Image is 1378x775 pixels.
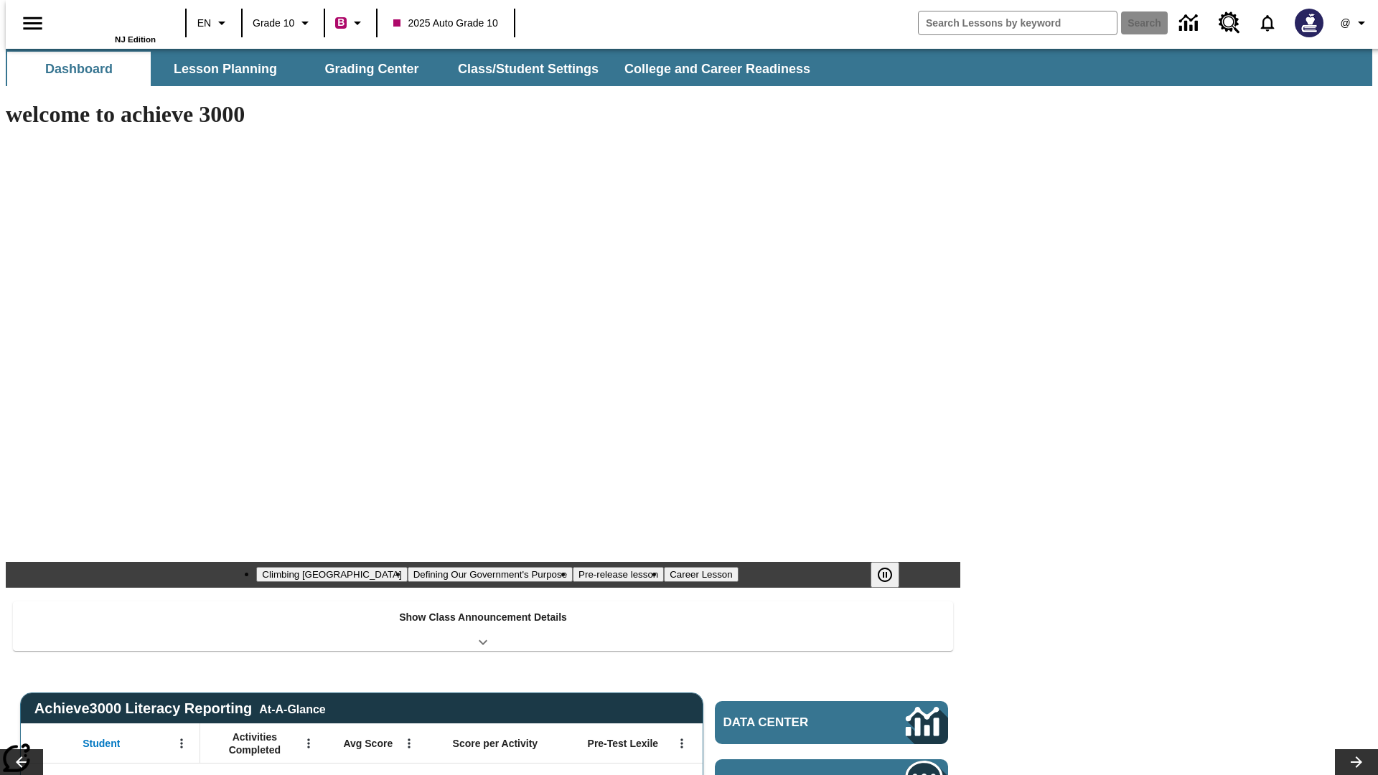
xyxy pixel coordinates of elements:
[453,737,538,750] span: Score per Activity
[1171,4,1210,43] a: Data Center
[247,10,319,36] button: Grade: Grade 10, Select a grade
[300,52,444,86] button: Grading Center
[62,6,156,35] a: Home
[723,715,858,730] span: Data Center
[62,5,156,44] div: Home
[1332,10,1378,36] button: Profile/Settings
[256,567,407,582] button: Slide 1 Climbing Mount Tai
[408,567,573,582] button: Slide 2 Defining Our Government's Purpose
[259,700,325,716] div: At-A-Glance
[1295,9,1323,37] img: Avatar
[588,737,659,750] span: Pre-Test Lexile
[154,52,297,86] button: Lesson Planning
[343,737,393,750] span: Avg Score
[6,101,960,128] h1: welcome to achieve 3000
[115,35,156,44] span: NJ Edition
[6,52,823,86] div: SubNavbar
[715,701,948,744] a: Data Center
[1335,749,1378,775] button: Lesson carousel, Next
[11,2,54,44] button: Open side menu
[1286,4,1332,42] button: Select a new avatar
[7,52,151,86] button: Dashboard
[253,16,294,31] span: Grade 10
[13,601,953,651] div: Show Class Announcement Details
[191,10,237,36] button: Language: EN, Select a language
[1210,4,1249,42] a: Resource Center, Will open in new tab
[871,562,899,588] button: Pause
[171,733,192,754] button: Open Menu
[329,10,372,36] button: Boost Class color is violet red. Change class color
[613,52,822,86] button: College and Career Readiness
[671,733,693,754] button: Open Menu
[83,737,120,750] span: Student
[398,733,420,754] button: Open Menu
[664,567,738,582] button: Slide 4 Career Lesson
[871,562,914,588] div: Pause
[399,610,567,625] p: Show Class Announcement Details
[919,11,1117,34] input: search field
[446,52,610,86] button: Class/Student Settings
[34,700,326,717] span: Achieve3000 Literacy Reporting
[393,16,497,31] span: 2025 Auto Grade 10
[197,16,211,31] span: EN
[573,567,664,582] button: Slide 3 Pre-release lesson
[1249,4,1286,42] a: Notifications
[337,14,344,32] span: B
[298,733,319,754] button: Open Menu
[207,731,302,756] span: Activities Completed
[6,49,1372,86] div: SubNavbar
[1340,16,1350,31] span: @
